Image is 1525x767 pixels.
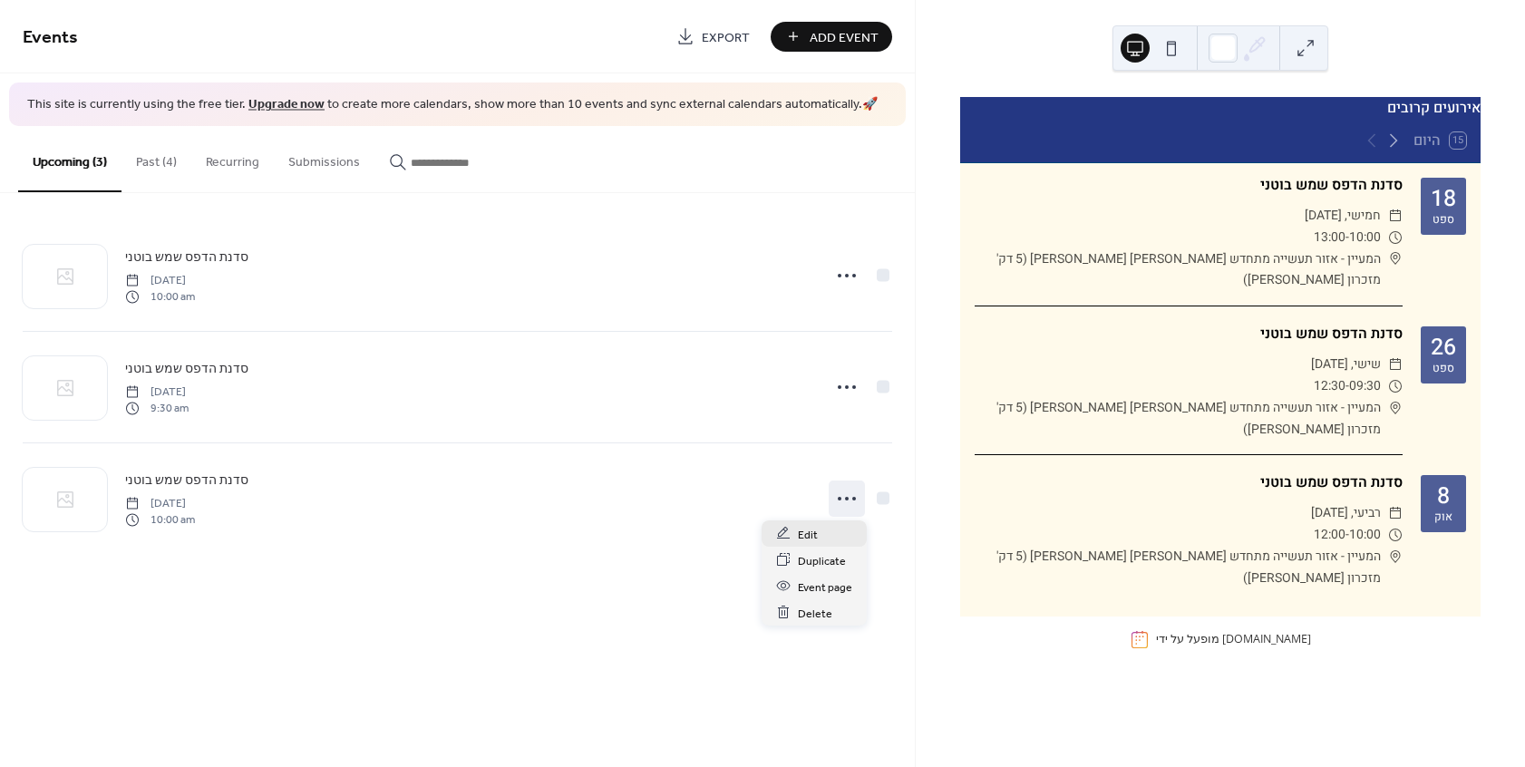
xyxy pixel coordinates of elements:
div: מופעל על ידי [1156,632,1311,647]
div: 8 [1437,485,1450,508]
button: Submissions [274,126,374,190]
div: 18 [1431,188,1456,210]
a: [DOMAIN_NAME] [1222,632,1311,647]
span: 10:00 am [125,289,195,306]
button: Upcoming (3) [18,126,121,192]
span: 13:00 [1314,227,1345,248]
span: - [1345,524,1349,546]
span: סדנת הדפס שמש בוטני [125,359,248,378]
span: - [1345,227,1349,248]
div: ​ [1388,397,1403,419]
div: ​ [1388,227,1403,248]
span: Event page [798,578,852,597]
span: 12:00 [1314,524,1345,546]
div: סדנת הדפס שמש בוטני [975,323,1403,345]
div: ​ [1388,546,1403,568]
button: Recurring [191,126,274,190]
div: ​ [1388,524,1403,546]
a: סדנת הדפס שמש בוטני [125,358,248,379]
span: המעיין - אזור תעשייה מתחדש [PERSON_NAME] [PERSON_NAME] (5 דק' מזכרון [PERSON_NAME]) [975,248,1381,292]
div: ​ [1388,354,1403,375]
div: ​ [1388,502,1403,524]
button: Add Event [771,22,892,52]
div: 26 [1431,336,1456,359]
span: 9:30 am [125,401,189,417]
div: ​ [1388,248,1403,270]
span: Delete [798,604,832,623]
span: - [1345,375,1349,397]
div: סדנת הדפס שמש בוטני [975,471,1403,493]
div: ​ [1388,375,1403,397]
span: Edit [798,525,818,544]
div: ספט [1433,363,1454,374]
div: אוק [1434,511,1452,523]
a: סדנת הדפס שמש בוטני [125,470,248,490]
span: 12:30 [1314,375,1345,397]
span: המעיין - אזור תעשייה מתחדש [PERSON_NAME] [PERSON_NAME] (5 דק' מזכרון [PERSON_NAME]) [975,397,1381,441]
span: רביעי, [DATE] [1311,502,1381,524]
span: [DATE] [125,495,195,511]
span: 09:30 [1349,375,1381,397]
button: Past (4) [121,126,191,190]
div: ספט [1433,214,1454,226]
a: Export [663,22,763,52]
span: המעיין - אזור תעשייה מתחדש [PERSON_NAME] [PERSON_NAME] (5 דק' מזכרון [PERSON_NAME]) [975,546,1381,589]
span: חמישי, [DATE] [1305,205,1381,227]
span: Add Event [810,28,879,47]
a: Upgrade now [248,92,325,117]
span: [DATE] [125,383,189,400]
div: ​ [1388,205,1403,227]
span: Duplicate [798,551,846,570]
span: סדנת הדפס שמש בוטני [125,471,248,490]
span: 10:00 [1349,227,1381,248]
span: 10:00 am [125,512,195,529]
a: סדנת הדפס שמש בוטני [125,247,248,267]
span: Export [702,28,750,47]
span: שישי, [DATE] [1311,354,1381,375]
span: 10:00 [1349,524,1381,546]
div: סדנת הדפס שמש בוטני [975,174,1403,196]
span: Events [23,20,78,55]
div: אירועים קרובים [960,97,1481,119]
span: This site is currently using the free tier. to create more calendars, show more than 10 events an... [27,96,878,114]
span: [DATE] [125,272,195,288]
